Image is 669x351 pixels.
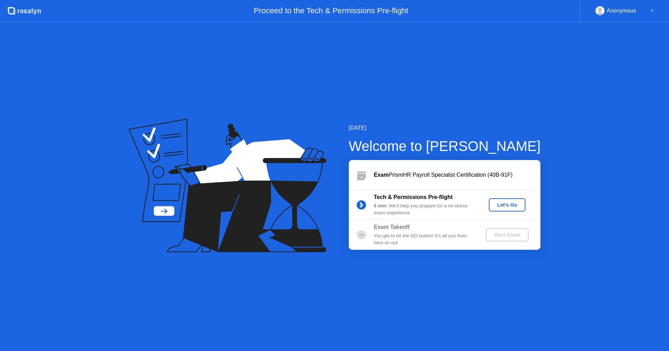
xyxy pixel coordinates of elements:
div: ▼ [651,6,654,15]
div: [DATE] [349,124,541,132]
div: PrismHR Payroll Specialist Certification (40B-91F) [374,171,540,179]
button: Let's Go [489,198,525,212]
b: Exam [374,172,389,178]
div: Start Exam [489,232,526,238]
div: Anonymous [607,6,636,15]
div: : We’ll help you prepare for a no-stress exam experience [374,202,474,217]
div: Welcome to [PERSON_NAME] [349,136,541,157]
b: 5 min [374,203,386,208]
b: Exam Takeoff [374,224,410,230]
button: Start Exam [486,228,529,241]
b: Tech & Permissions Pre-flight [374,194,453,200]
div: You get to hit the GO button! It’s all you from here on out [374,232,474,247]
div: Let's Go [492,202,523,208]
